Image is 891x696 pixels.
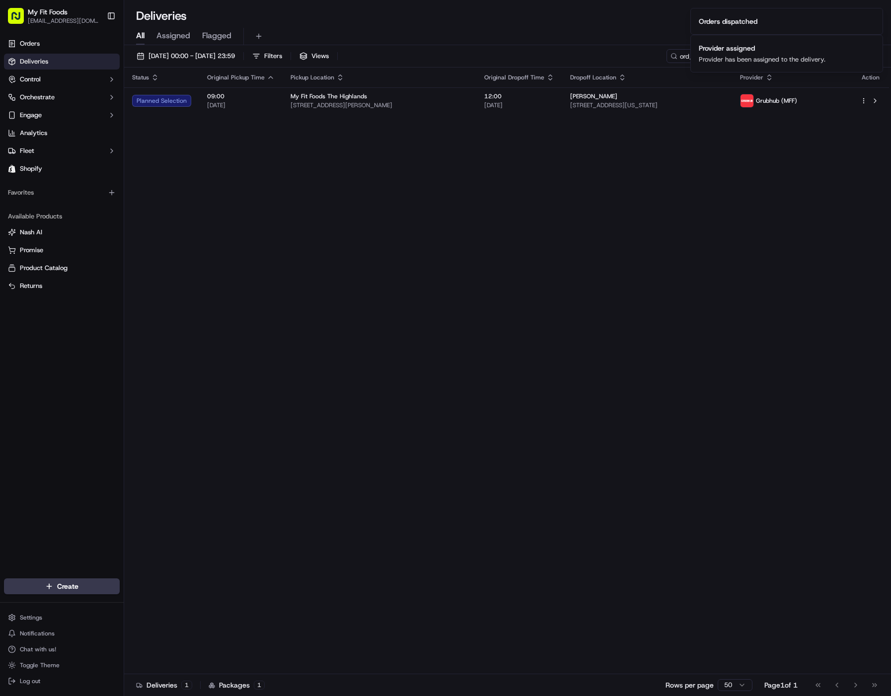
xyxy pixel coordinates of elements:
[132,73,149,81] span: Status
[57,581,78,591] span: Create
[4,626,120,640] button: Notifications
[291,101,468,109] span: [STREET_ADDRESS][PERSON_NAME]
[295,49,333,63] button: Views
[20,75,41,84] span: Control
[207,92,275,100] span: 09:00
[666,680,714,690] p: Rows per page
[4,36,120,52] a: Orders
[136,8,187,24] h1: Deliveries
[4,107,120,123] button: Engage
[202,30,231,42] span: Flagged
[264,52,282,61] span: Filters
[4,224,120,240] button: Nash AI
[20,39,40,48] span: Orders
[4,209,120,224] div: Available Products
[570,101,724,109] span: [STREET_ADDRESS][US_STATE]
[4,89,120,105] button: Orchestrate
[20,246,43,255] span: Promise
[20,111,42,120] span: Engage
[132,49,239,63] button: [DATE] 00:00 - [DATE] 23:59
[4,161,120,177] a: Shopify
[20,629,55,637] span: Notifications
[291,73,334,81] span: Pickup Location
[4,278,120,294] button: Returns
[248,49,287,63] button: Filters
[20,93,55,102] span: Orchestrate
[28,7,68,17] button: My Fit Foods
[4,578,120,594] button: Create
[699,43,825,53] div: Provider assigned
[311,52,329,61] span: Views
[20,677,40,685] span: Log out
[8,165,16,173] img: Shopify logo
[207,73,265,81] span: Original Pickup Time
[20,164,42,173] span: Shopify
[156,30,190,42] span: Assigned
[28,17,99,25] button: [EMAIL_ADDRESS][DOMAIN_NAME]
[699,55,825,64] div: Provider has been assigned to the delivery.
[20,661,60,669] span: Toggle Theme
[4,242,120,258] button: Promise
[4,185,120,201] div: Favorites
[8,264,116,273] a: Product Catalog
[484,73,544,81] span: Original Dropoff Time
[764,680,798,690] div: Page 1 of 1
[4,642,120,656] button: Chat with us!
[484,101,554,109] span: [DATE]
[4,143,120,159] button: Fleet
[4,54,120,70] a: Deliveries
[207,101,275,109] span: [DATE]
[667,49,756,63] input: Type to search
[4,658,120,672] button: Toggle Theme
[4,674,120,688] button: Log out
[8,228,116,237] a: Nash AI
[4,611,120,625] button: Settings
[4,260,120,276] button: Product Catalog
[484,92,554,100] span: 12:00
[20,129,47,138] span: Analytics
[20,146,34,155] span: Fleet
[209,680,265,690] div: Packages
[8,246,116,255] a: Promise
[20,281,42,290] span: Returns
[20,57,48,66] span: Deliveries
[20,264,68,273] span: Product Catalog
[20,645,56,653] span: Chat with us!
[570,73,616,81] span: Dropoff Location
[8,281,116,290] a: Returns
[4,71,120,87] button: Control
[136,30,145,42] span: All
[570,92,617,100] span: [PERSON_NAME]
[4,4,103,28] button: My Fit Foods[EMAIL_ADDRESS][DOMAIN_NAME]
[181,681,192,690] div: 1
[136,680,192,690] div: Deliveries
[254,681,265,690] div: 1
[20,228,42,237] span: Nash AI
[291,92,367,100] span: My Fit Foods The Highlands
[699,16,757,26] div: Orders dispatched
[20,614,42,622] span: Settings
[148,52,235,61] span: [DATE] 00:00 - [DATE] 23:59
[756,97,797,105] span: Grubhub (MFF)
[741,94,753,107] img: 5e692f75ce7d37001a5d71f1
[4,125,120,141] a: Analytics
